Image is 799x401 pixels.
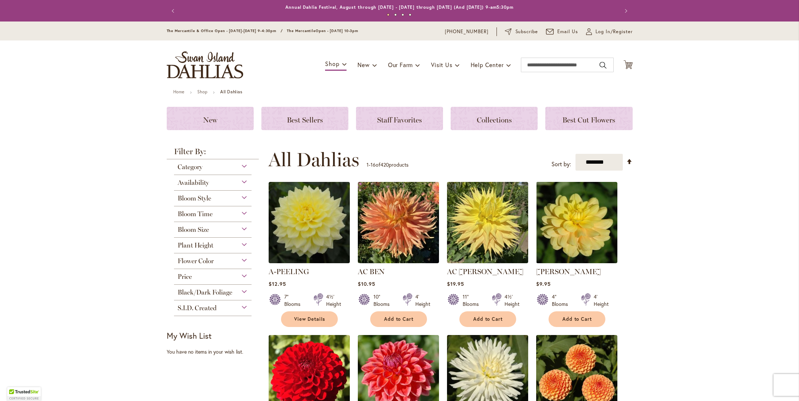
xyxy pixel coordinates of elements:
[167,4,181,18] button: Previous
[358,182,439,263] img: AC BEN
[197,89,207,94] a: Shop
[178,163,202,171] span: Category
[326,293,341,308] div: 4½' Height
[515,28,538,35] span: Subscribe
[415,293,430,308] div: 4' Height
[445,28,489,35] a: [PHONE_NUMBER]
[562,316,592,322] span: Add to Cart
[373,293,394,308] div: 10" Blooms
[618,4,633,18] button: Next
[178,241,213,249] span: Plant Height
[546,28,578,35] a: Email Us
[388,61,413,69] span: Our Farm
[356,107,443,130] a: Staff Favorites
[409,13,411,16] button: 4 of 4
[477,116,512,124] span: Collections
[596,28,633,35] span: Log In/Register
[203,116,217,124] span: New
[545,107,632,130] a: Best Cut Flowers
[285,4,514,10] a: Annual Dahlia Festival, August through [DATE] - [DATE] through [DATE] (And [DATE]) 9-am5:30pm
[325,60,339,67] span: Shop
[431,61,452,69] span: Visit Us
[358,280,375,287] span: $10.95
[268,149,359,171] span: All Dahlias
[358,258,439,265] a: AC BEN
[557,28,578,35] span: Email Us
[536,267,601,276] a: [PERSON_NAME]
[367,159,408,171] p: - of products
[447,267,523,276] a: AC [PERSON_NAME]
[447,258,528,265] a: AC Jeri
[463,293,483,308] div: 11" Blooms
[552,293,572,308] div: 4" Blooms
[178,304,217,312] span: S.I.D. Created
[167,107,254,130] a: New
[451,107,538,130] a: Collections
[394,13,397,16] button: 2 of 4
[594,293,609,308] div: 4' Height
[371,161,376,168] span: 16
[269,182,350,263] img: A-Peeling
[294,316,325,322] span: View Details
[167,330,211,341] strong: My Wish List
[473,316,503,322] span: Add to Cart
[287,116,323,124] span: Best Sellers
[178,210,213,218] span: Bloom Time
[178,194,211,202] span: Bloom Style
[562,116,615,124] span: Best Cut Flowers
[370,311,427,327] button: Add to Cart
[316,28,358,33] span: Open - [DATE] 10-3pm
[5,375,26,396] iframe: Launch Accessibility Center
[536,280,551,287] span: $9.95
[167,348,264,355] div: You have no items in your wish list.
[505,293,519,308] div: 4½' Height
[367,161,369,168] span: 1
[269,267,309,276] a: A-PEELING
[269,258,350,265] a: A-Peeling
[178,226,209,234] span: Bloom Size
[173,89,185,94] a: Home
[551,157,571,171] label: Sort by:
[377,116,422,124] span: Staff Favorites
[167,148,259,159] strong: Filter By:
[178,288,232,296] span: Black/Dark Foliage
[380,161,389,168] span: 420
[167,51,243,78] a: store logo
[178,257,214,265] span: Flower Color
[459,311,516,327] button: Add to Cart
[402,13,404,16] button: 3 of 4
[447,280,464,287] span: $19.95
[281,311,338,327] a: View Details
[384,316,414,322] span: Add to Cart
[284,293,305,308] div: 7" Blooms
[471,61,504,69] span: Help Center
[358,267,385,276] a: AC BEN
[549,311,605,327] button: Add to Cart
[447,182,528,263] img: AC Jeri
[387,13,389,16] button: 1 of 4
[536,258,617,265] a: AHOY MATEY
[220,89,242,94] strong: All Dahlias
[167,28,316,33] span: The Mercantile & Office Open - [DATE]-[DATE] 9-4:30pm / The Mercantile
[536,182,617,263] img: AHOY MATEY
[261,107,348,130] a: Best Sellers
[269,280,286,287] span: $12.95
[505,28,538,35] a: Subscribe
[178,179,209,187] span: Availability
[357,61,369,69] span: New
[178,273,192,281] span: Price
[586,28,633,35] a: Log In/Register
